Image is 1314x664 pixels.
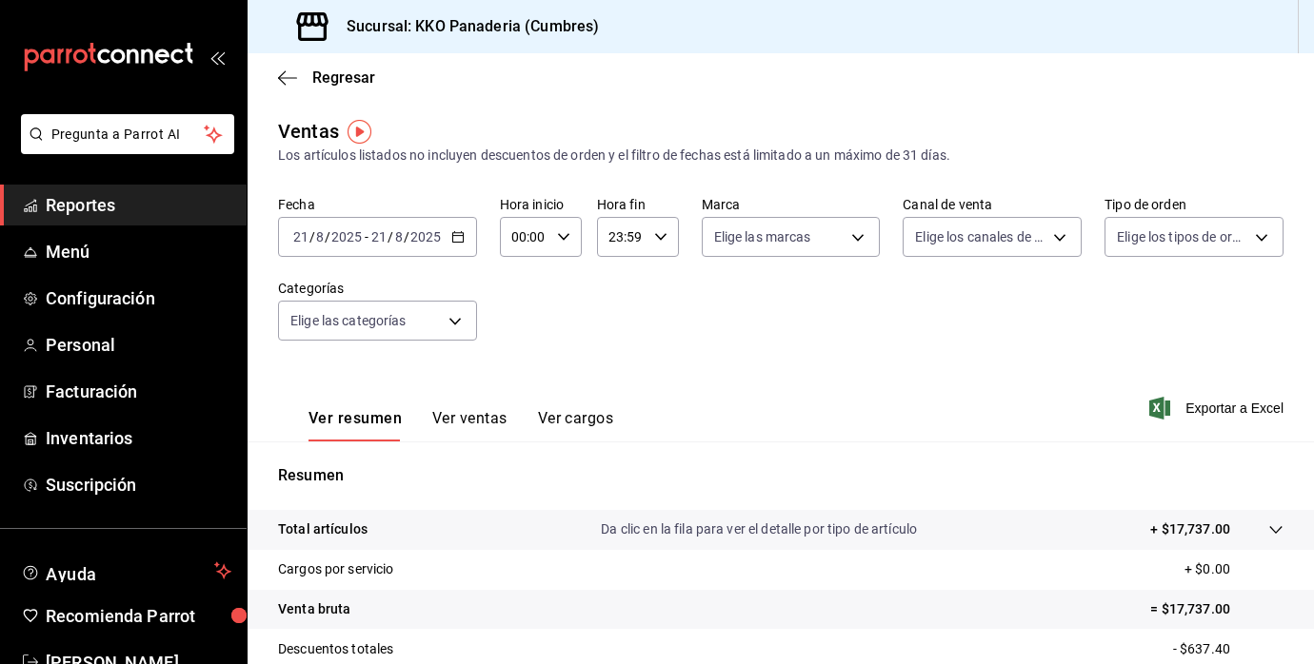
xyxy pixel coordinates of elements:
[46,559,207,582] span: Ayuda
[1117,227,1248,246] span: Elige los tipos de orden
[278,639,393,659] p: Descuentos totales
[325,229,330,244] span: /
[309,409,402,441] button: Ver resumen
[500,198,582,211] label: Hora inicio
[46,603,231,629] span: Recomienda Parrot
[1153,397,1284,420] button: Exportar a Excel
[309,229,315,244] span: /
[702,198,881,211] label: Marca
[1185,559,1284,579] p: + $0.00
[404,229,409,244] span: /
[290,311,407,330] span: Elige las categorías
[278,146,1284,166] div: Los artículos listados no incluyen descuentos de orden y el filtro de fechas está limitado a un m...
[278,117,339,146] div: Ventas
[331,15,599,38] h3: Sucursal: KKO Panaderia (Cumbres)
[278,464,1284,487] p: Resumen
[278,559,394,579] p: Cargos por servicio
[365,229,368,244] span: -
[714,227,811,246] span: Elige las marcas
[538,409,614,441] button: Ver cargos
[348,120,371,144] img: Tooltip marker
[46,425,231,451] span: Inventarios
[432,409,508,441] button: Ver ventas
[394,229,404,244] input: --
[1150,599,1284,619] p: = $17,737.00
[1105,198,1284,211] label: Tipo de orden
[51,125,205,145] span: Pregunta a Parrot AI
[46,285,231,311] span: Configuración
[278,519,368,539] p: Total artículos
[13,138,234,158] a: Pregunta a Parrot AI
[46,472,231,498] span: Suscripción
[315,229,325,244] input: --
[278,198,477,211] label: Fecha
[312,68,375,87] span: Regresar
[46,192,231,218] span: Reportes
[209,49,225,65] button: open_drawer_menu
[903,198,1082,211] label: Canal de venta
[597,198,679,211] label: Hora fin
[21,114,234,154] button: Pregunta a Parrot AI
[409,229,442,244] input: ----
[278,282,477,295] label: Categorías
[388,229,393,244] span: /
[292,229,309,244] input: --
[330,229,363,244] input: ----
[370,229,388,244] input: --
[1173,639,1284,659] p: - $637.40
[601,519,917,539] p: Da clic en la fila para ver el detalle por tipo de artículo
[915,227,1046,246] span: Elige los canales de venta
[46,239,231,264] span: Menú
[278,599,350,619] p: Venta bruta
[1150,519,1230,539] p: + $17,737.00
[278,68,375,87] button: Regresar
[46,332,231,358] span: Personal
[46,379,231,404] span: Facturación
[309,409,613,441] div: navigation tabs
